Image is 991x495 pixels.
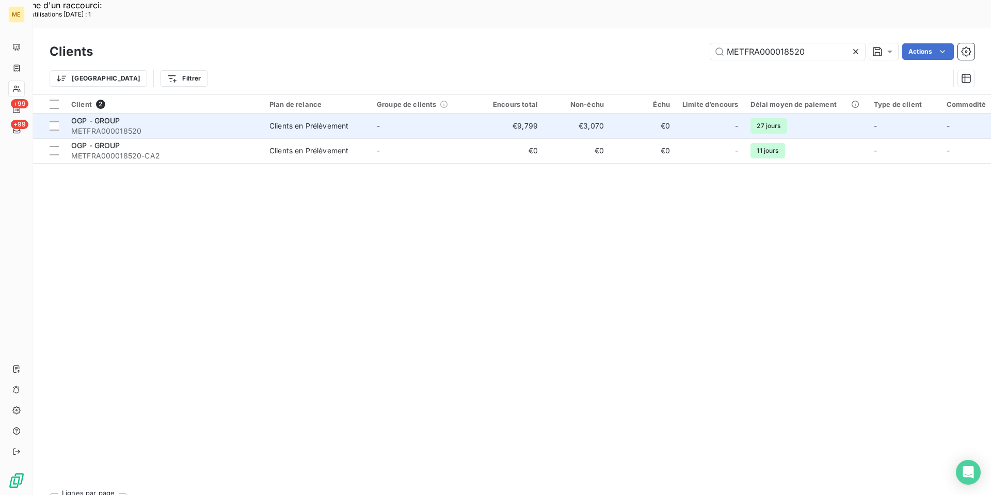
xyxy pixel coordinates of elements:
a: +99 [8,101,24,118]
div: Open Intercom Messenger [956,460,981,485]
span: +99 [11,120,28,129]
span: - [735,146,738,156]
span: 11 jours [750,143,785,158]
div: Encours total [484,100,538,108]
span: - [874,146,877,155]
td: €0 [610,114,676,138]
button: [GEOGRAPHIC_DATA] [50,70,147,87]
div: Délai moyen de paiement [750,100,861,108]
span: - [947,121,950,130]
span: METFRA000018520-CA2 [71,151,257,161]
span: OGP - GROUP [71,141,120,150]
td: €0 [544,138,610,163]
td: €9,799 [478,114,544,138]
span: 27 jours [750,118,787,134]
button: Filtrer [160,70,207,87]
span: - [377,146,380,155]
td: €0 [610,138,676,163]
div: Clients en Prélèvement [269,121,348,131]
img: Logo LeanPay [8,472,25,489]
a: +99 [8,122,24,138]
h3: Clients [50,42,93,61]
span: - [735,121,738,131]
div: Non-échu [550,100,604,108]
span: 2 [96,100,105,109]
td: €0 [478,138,544,163]
span: Client [71,100,92,108]
span: - [874,121,877,130]
div: Échu [616,100,670,108]
span: METFRA000018520 [71,126,257,136]
span: - [947,146,950,155]
td: €3,070 [544,114,610,138]
div: Limite d’encours [682,100,738,108]
input: Rechercher [710,43,865,60]
div: Type de client [874,100,934,108]
span: OGP - GROUP [71,116,120,125]
div: Plan de relance [269,100,364,108]
div: Clients en Prélèvement [269,146,348,156]
span: +99 [11,99,28,108]
span: Groupe de clients [377,100,437,108]
button: Actions [902,43,954,60]
span: - [377,121,380,130]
